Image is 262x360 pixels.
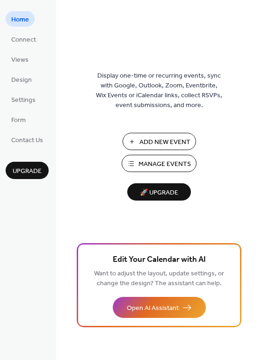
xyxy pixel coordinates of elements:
[96,71,222,110] span: Display one-time or recurring events, sync with Google, Outlook, Zoom, Eventbrite, Wix Events or ...
[94,267,224,290] span: Want to adjust the layout, update settings, or change the design? The assistant can help.
[138,159,191,169] span: Manage Events
[6,92,41,107] a: Settings
[6,51,34,67] a: Views
[6,31,42,47] a: Connect
[11,136,43,145] span: Contact Us
[6,112,31,127] a: Form
[122,155,196,172] button: Manage Events
[11,35,36,45] span: Connect
[113,253,206,266] span: Edit Your Calendar with AI
[6,11,35,27] a: Home
[133,187,185,199] span: 🚀 Upgrade
[11,95,36,105] span: Settings
[11,75,32,85] span: Design
[13,166,42,176] span: Upgrade
[6,162,49,179] button: Upgrade
[11,55,29,65] span: Views
[11,15,29,25] span: Home
[113,297,206,318] button: Open AI Assistant
[139,137,190,147] span: Add New Event
[6,72,37,87] a: Design
[11,115,26,125] span: Form
[123,133,196,150] button: Add New Event
[6,132,49,147] a: Contact Us
[127,183,191,201] button: 🚀 Upgrade
[127,303,179,313] span: Open AI Assistant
